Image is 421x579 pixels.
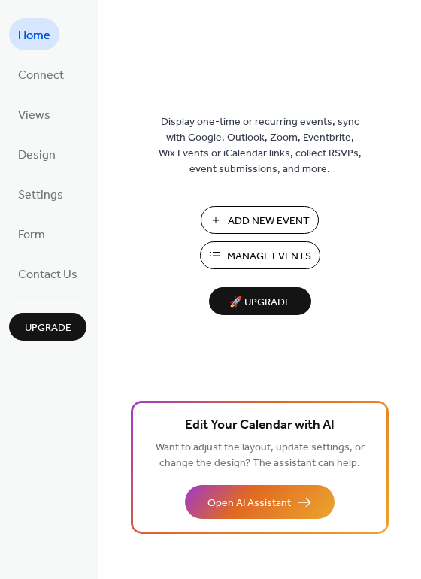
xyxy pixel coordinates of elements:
[9,58,73,90] a: Connect
[18,104,50,127] span: Views
[185,485,335,519] button: Open AI Assistant
[18,263,77,286] span: Contact Us
[156,438,365,474] span: Want to adjust the layout, update settings, or change the design? The assistant can help.
[18,24,50,47] span: Home
[159,114,362,177] span: Display one-time or recurring events, sync with Google, Outlook, Zoom, Eventbrite, Wix Events or ...
[9,177,72,210] a: Settings
[200,241,320,269] button: Manage Events
[201,206,319,234] button: Add New Event
[9,313,86,341] button: Upgrade
[227,249,311,265] span: Manage Events
[207,496,291,511] span: Open AI Assistant
[9,98,59,130] a: Views
[18,64,64,87] span: Connect
[209,287,311,315] button: 🚀 Upgrade
[228,214,310,229] span: Add New Event
[9,138,65,170] a: Design
[185,415,335,436] span: Edit Your Calendar with AI
[18,223,45,247] span: Form
[18,183,63,207] span: Settings
[9,18,59,50] a: Home
[218,293,302,313] span: 🚀 Upgrade
[9,257,86,289] a: Contact Us
[25,320,71,336] span: Upgrade
[9,217,54,250] a: Form
[18,144,56,167] span: Design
